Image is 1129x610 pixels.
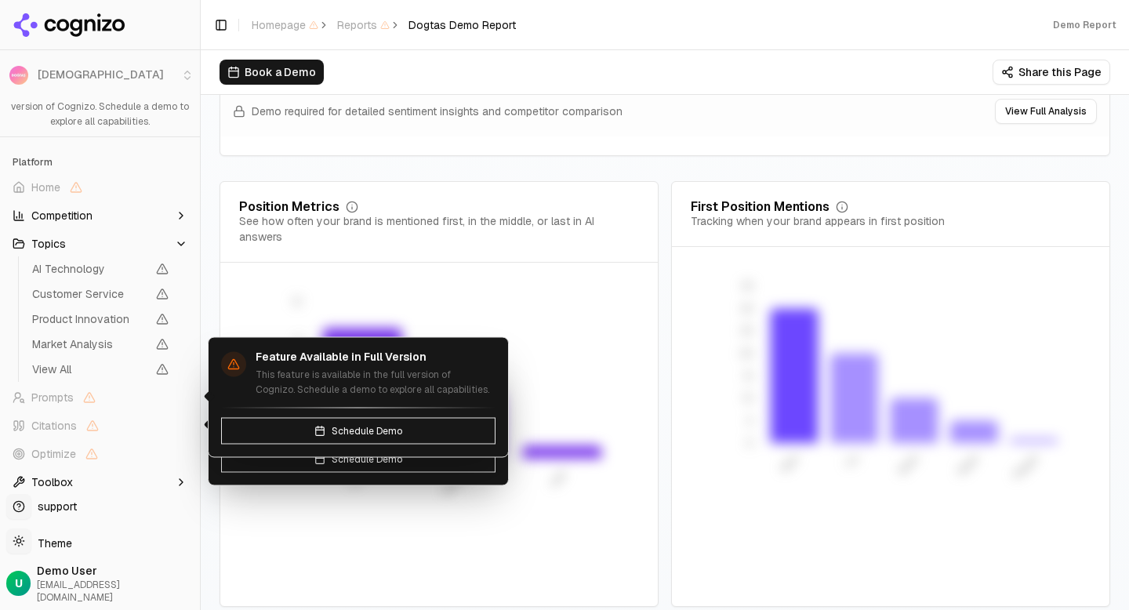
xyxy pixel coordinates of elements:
button: Schedule Demo [221,445,496,472]
span: Customer Service [32,286,147,302]
span: U [15,576,23,591]
span: Theme [31,536,72,550]
button: Competition [6,203,194,228]
tspan: 20 [740,347,753,360]
span: Reports [337,17,390,33]
tspan: Book [896,452,920,476]
span: AI Technology [32,261,147,277]
span: Home [31,180,60,195]
span: Citations [31,418,77,434]
h4: Feature Available in Full Version [256,350,496,365]
span: support [31,499,77,514]
span: Homepage [252,17,318,33]
span: View All [32,361,147,377]
tspan: 12 [292,296,302,308]
tspan: Please [1011,452,1040,481]
tspan: 0 [746,437,753,449]
span: Demo required for detailed sentiment insights and competitor comparison [252,103,623,119]
tspan: 35 [742,280,753,292]
div: Demo Report [1053,19,1116,31]
span: Topics [31,236,66,252]
span: Market Analysis [32,336,147,352]
span: Schedule Demo [332,424,402,437]
span: [EMAIL_ADDRESS][DOMAIN_NAME] [37,579,194,604]
p: This feature is available in the full version of Cognizo. Schedule a demo to explore all capabili... [9,84,191,130]
tspan: Demo [955,452,980,477]
button: Book a Demo [220,60,324,85]
button: Schedule Demo [221,417,496,444]
span: Prompts [31,390,74,405]
span: Dogtas Demo Report [408,17,516,33]
tspan: 25 [741,325,753,337]
div: Tracking when your brand appears in first position [691,213,945,229]
tspan: 5 [747,415,753,427]
button: Topics [6,231,194,256]
tspan: 10 [743,392,753,405]
span: Demo User [37,563,194,579]
p: This feature is available in the full version of Cognizo. Schedule a demo to explore all capabili... [256,367,496,398]
span: Optimize [31,446,76,462]
span: Schedule Demo [332,452,402,465]
div: Position Metrics [239,201,339,213]
button: Share this Page [993,60,1110,85]
div: Platform [6,150,194,175]
span: Competition [31,208,93,223]
div: First Position Mentions [691,201,830,213]
tspan: 30 [741,303,753,315]
tspan: Last [547,468,568,489]
tspan: Nice [779,452,800,474]
button: Toolbox [6,470,194,495]
tspan: Try [843,452,860,470]
div: See how often your brand is mentioned first, in the middle, or last in AI answers [239,213,639,245]
span: Toolbox [31,474,73,490]
span: Product Innovation [32,311,147,327]
tspan: 15 [744,370,753,383]
tspan: 9 [296,335,302,347]
nav: breadcrumb [252,17,516,33]
button: View Full Analysis [995,99,1097,124]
